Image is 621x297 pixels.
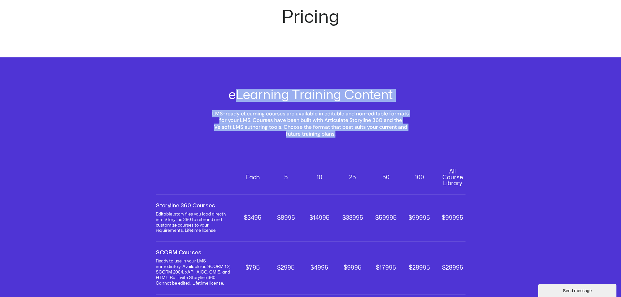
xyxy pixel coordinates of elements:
p: $99995 [407,215,432,221]
div: Ready to use in your LMS immediately. Available as SCORM 1.2, SCORM 2004, xAPI, AICC, CMI5, and H... [156,259,232,286]
h2: Pricing [193,8,428,26]
h2: eLearning Training Content [229,89,393,102]
p: 10 [306,175,332,181]
p: $17995 [373,265,399,271]
p: $14995 [306,215,332,221]
p: $3495 [240,215,265,221]
p: All Course Library [440,169,465,186]
p: 50 [373,175,399,181]
p: 5 [273,175,299,181]
p: $4995 [306,265,332,271]
p: Storyline 360 Courses [156,203,232,208]
p: $59995 [373,215,399,221]
iframe: chat widget [538,283,618,297]
p: $8995 [273,215,299,221]
h2: LMS-ready eLearning courses are available in editable and non-editable formats for your LMS. Cour... [211,111,410,138]
p: $99995 [440,215,465,221]
p: $795 [240,265,265,271]
p: $9995 [340,265,365,271]
div: Editable .story files you load directly into Storyline 360 to rebrand and customize courses to yo... [156,212,232,234]
p: SCORM Courses [156,250,232,255]
p: $28995 [440,265,465,271]
p: $33995 [340,215,365,221]
p: 100 [407,175,432,181]
p: $2995 [273,265,299,271]
p: Each [240,175,265,181]
p: $28995 [407,265,432,271]
p: 25 [340,175,365,181]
